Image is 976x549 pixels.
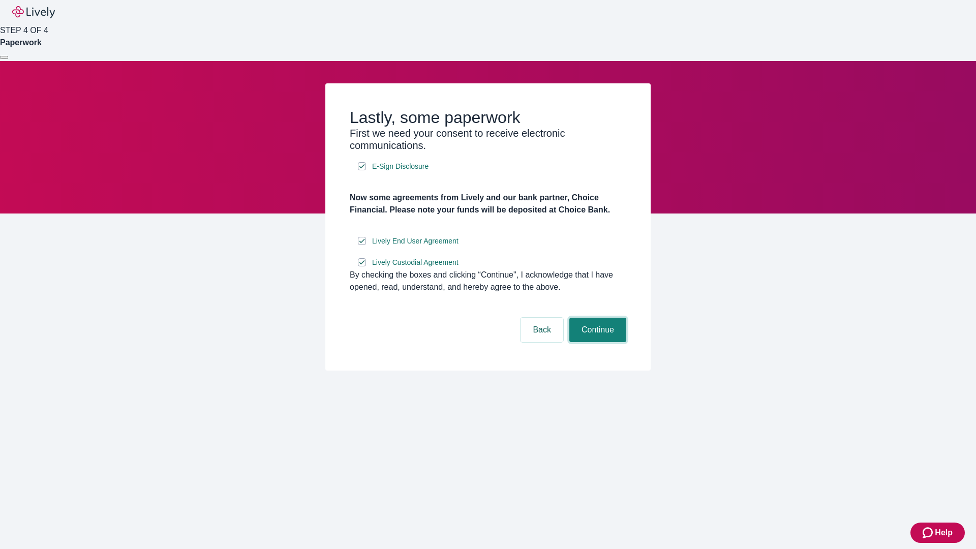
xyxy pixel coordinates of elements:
h4: Now some agreements from Lively and our bank partner, Choice Financial. Please note your funds wi... [350,192,626,216]
button: Continue [569,318,626,342]
svg: Zendesk support icon [923,527,935,539]
a: e-sign disclosure document [370,256,461,269]
a: e-sign disclosure document [370,235,461,248]
span: E-Sign Disclosure [372,161,429,172]
img: Lively [12,6,55,18]
h2: Lastly, some paperwork [350,108,626,127]
a: e-sign disclosure document [370,160,431,173]
span: Lively Custodial Agreement [372,257,459,268]
button: Back [521,318,563,342]
span: Help [935,527,953,539]
h3: First we need your consent to receive electronic communications. [350,127,626,151]
div: By checking the boxes and clicking “Continue", I acknowledge that I have opened, read, understand... [350,269,626,293]
button: Zendesk support iconHelp [910,523,965,543]
span: Lively End User Agreement [372,236,459,247]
